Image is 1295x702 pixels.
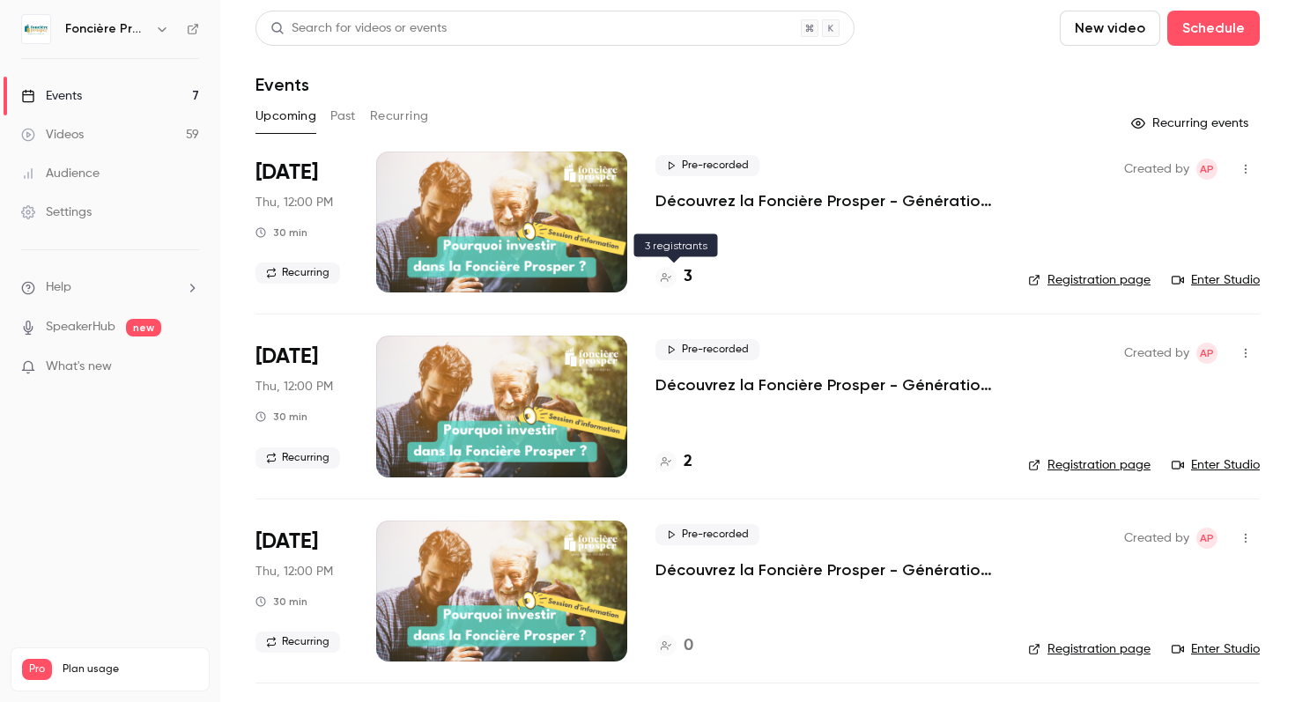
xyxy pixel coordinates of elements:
[255,528,318,556] span: [DATE]
[255,378,333,395] span: Thu, 12:00 PM
[1028,640,1151,658] a: Registration page
[684,265,692,289] h4: 3
[270,19,447,38] div: Search for videos or events
[1123,109,1260,137] button: Recurring events
[1200,159,1214,180] span: AP
[1124,159,1189,180] span: Created by
[1196,343,1217,364] span: Anthony PIQUET
[655,339,759,360] span: Pre-recorded
[21,165,100,182] div: Audience
[655,190,1000,211] a: Découvrez la Foncière Prosper - Générations [DEMOGRAPHIC_DATA]
[684,634,693,658] h4: 0
[1028,271,1151,289] a: Registration page
[21,126,84,144] div: Videos
[1196,528,1217,549] span: Anthony PIQUET
[255,74,309,95] h1: Events
[655,524,759,545] span: Pre-recorded
[255,151,348,292] div: Oct 2 Thu, 12:00 PM (Europe/Paris)
[655,634,693,658] a: 0
[1167,11,1260,46] button: Schedule
[255,343,318,371] span: [DATE]
[46,278,71,297] span: Help
[255,225,307,240] div: 30 min
[1172,456,1260,474] a: Enter Studio
[46,358,112,376] span: What's new
[1172,271,1260,289] a: Enter Studio
[255,410,307,424] div: 30 min
[1124,343,1189,364] span: Created by
[655,155,759,176] span: Pre-recorded
[126,319,161,336] span: new
[255,194,333,211] span: Thu, 12:00 PM
[21,203,92,221] div: Settings
[655,559,1000,580] a: Découvrez la Foncière Prosper - Générations [DEMOGRAPHIC_DATA]
[1060,11,1160,46] button: New video
[255,336,348,477] div: Oct 9 Thu, 12:00 PM (Europe/Paris)
[46,318,115,336] a: SpeakerHub
[255,262,340,284] span: Recurring
[22,15,50,43] img: Foncière Prosper
[1200,343,1214,364] span: AP
[65,20,148,38] h6: Foncière Prosper
[255,159,318,187] span: [DATE]
[255,102,316,130] button: Upcoming
[1196,159,1217,180] span: Anthony PIQUET
[178,359,199,375] iframe: Noticeable Trigger
[1124,528,1189,549] span: Created by
[1200,528,1214,549] span: AP
[370,102,429,130] button: Recurring
[255,595,307,609] div: 30 min
[22,659,52,680] span: Pro
[330,102,356,130] button: Past
[255,447,340,469] span: Recurring
[255,521,348,661] div: Oct 16 Thu, 12:00 PM (Europe/Paris)
[255,563,333,580] span: Thu, 12:00 PM
[21,278,199,297] li: help-dropdown-opener
[1172,640,1260,658] a: Enter Studio
[63,662,198,676] span: Plan usage
[21,87,82,105] div: Events
[655,450,692,474] a: 2
[1028,456,1151,474] a: Registration page
[655,265,692,289] a: 3
[255,632,340,653] span: Recurring
[655,374,1000,395] a: Découvrez la Foncière Prosper - Générations [DEMOGRAPHIC_DATA]
[684,450,692,474] h4: 2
